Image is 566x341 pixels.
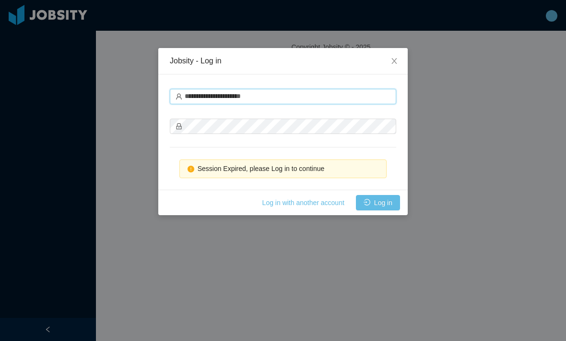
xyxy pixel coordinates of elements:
[356,195,400,210] button: icon: loginLog in
[198,165,325,172] span: Session Expired, please Log in to continue
[188,166,194,172] i: icon: exclamation-circle
[176,93,182,100] i: icon: user
[390,57,398,65] i: icon: close
[381,48,408,75] button: Close
[170,56,396,66] div: Jobsity - Log in
[255,195,352,210] button: Log in with another account
[176,123,182,130] i: icon: lock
